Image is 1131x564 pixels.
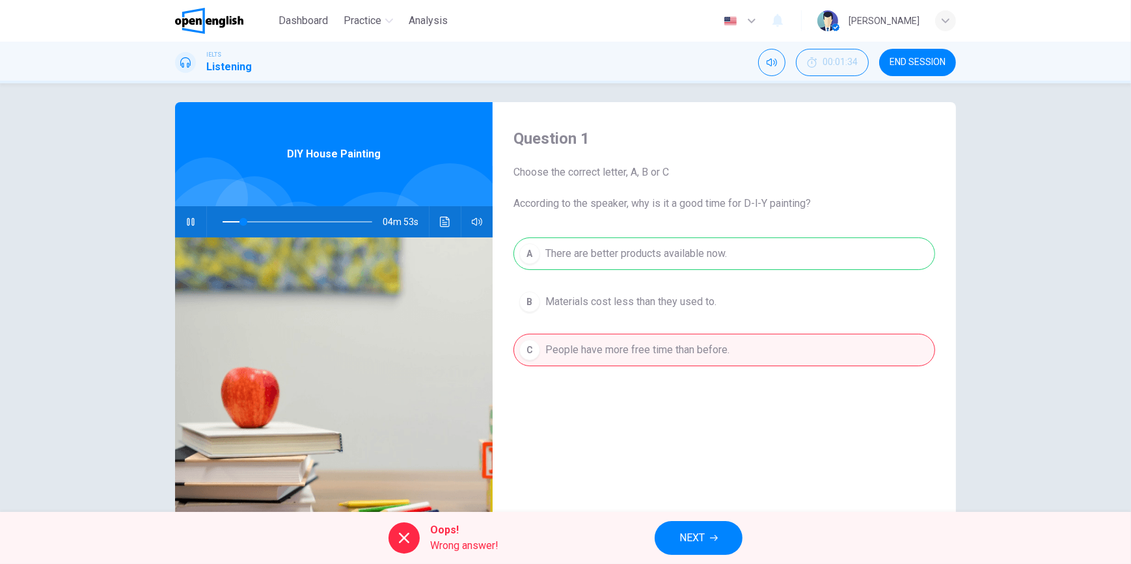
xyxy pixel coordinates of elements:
[823,57,858,68] span: 00:01:34
[655,521,743,555] button: NEXT
[430,522,498,538] span: Oops!
[206,59,252,75] h1: Listening
[279,13,328,29] span: Dashboard
[383,206,429,237] span: 04m 53s
[338,9,398,33] button: Practice
[175,8,273,34] a: OpenEnglish logo
[722,16,739,26] img: en
[513,165,935,211] span: Choose the correct letter, A, B or C According to the speaker, why is it a good time for D-l-Y pa...
[513,128,935,149] h4: Question 1
[796,49,869,76] button: 00:01:34
[409,13,448,29] span: Analysis
[175,8,243,34] img: OpenEnglish logo
[430,538,498,554] span: Wrong answer!
[344,13,381,29] span: Practice
[817,10,838,31] img: Profile picture
[890,57,946,68] span: END SESSION
[796,49,869,76] div: Hide
[287,146,381,162] span: DIY House Painting
[435,206,456,237] button: Click to see the audio transcription
[849,13,920,29] div: [PERSON_NAME]
[206,50,221,59] span: IELTS
[403,9,453,33] button: Analysis
[879,49,956,76] button: END SESSION
[679,529,705,547] span: NEXT
[758,49,785,76] div: Mute
[273,9,333,33] button: Dashboard
[175,237,493,554] img: DIY House Painting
